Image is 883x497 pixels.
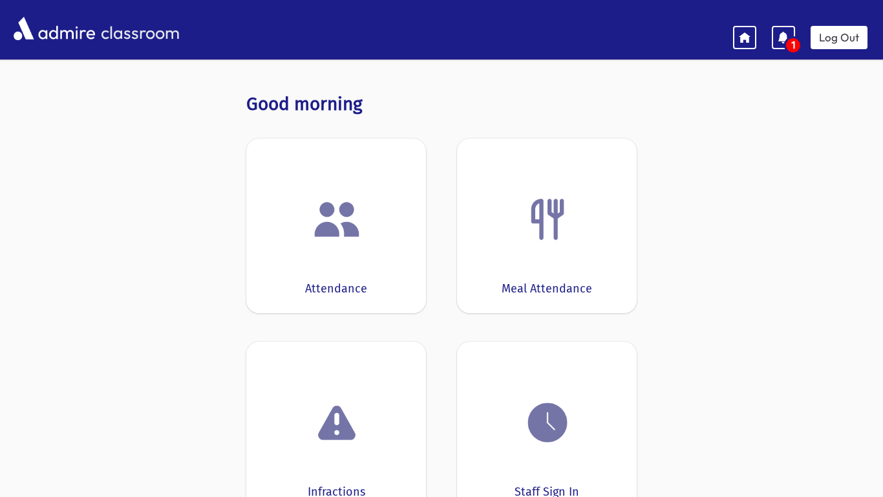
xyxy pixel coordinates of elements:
div: Meal Attendance [502,280,592,298]
h3: Good morning [246,93,637,115]
span: 1 [786,39,800,52]
div: Attendance [305,280,367,298]
img: users.png [312,195,361,244]
a: Log Out [811,26,867,49]
img: clock.png [523,398,572,447]
img: exclamation.png [312,401,361,450]
img: Fork.png [523,195,572,244]
span: classroom [98,12,180,46]
img: AdmirePro [10,14,98,43]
